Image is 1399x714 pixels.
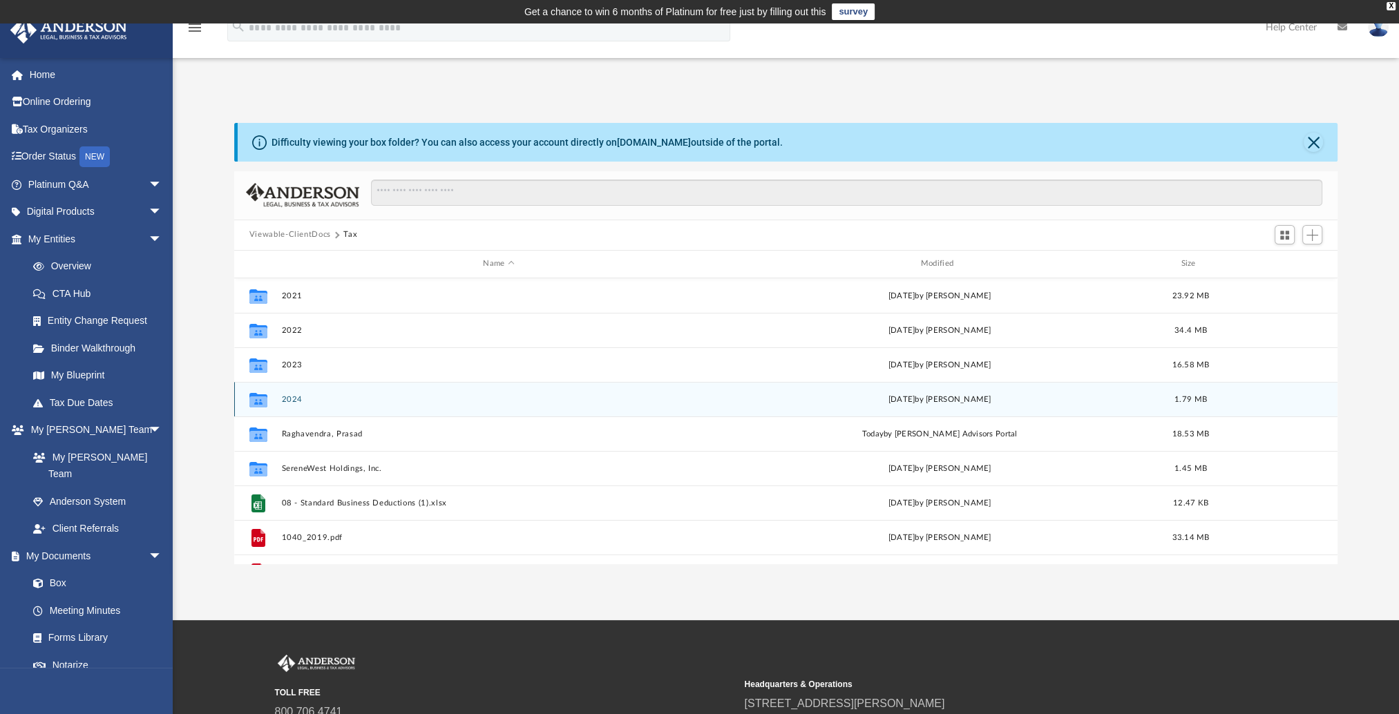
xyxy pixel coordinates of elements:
[10,115,183,143] a: Tax Organizers
[10,143,183,171] a: Order StatusNEW
[19,389,183,416] a: Tax Due Dates
[19,443,169,488] a: My [PERSON_NAME] Team
[149,225,176,253] span: arrow_drop_down
[722,462,1157,474] div: [DATE] by [PERSON_NAME]
[281,498,716,507] button: 08 - Standard Business Deductions (1).xlsx
[862,430,884,437] span: today
[10,198,183,226] a: Digital Productsarrow_drop_down
[722,496,1157,509] div: [DATE] by [PERSON_NAME]
[10,61,183,88] a: Home
[1224,258,1321,270] div: id
[149,198,176,226] span: arrow_drop_down
[231,19,246,34] i: search
[10,88,183,116] a: Online Ordering
[281,394,716,403] button: 2024
[240,258,275,270] div: id
[281,291,716,300] button: 2021
[281,360,716,369] button: 2023
[19,307,183,335] a: Entity Change Request
[19,362,176,389] a: My Blueprint
[19,515,176,543] a: Client Referrals
[745,697,945,709] a: [STREET_ADDRESS][PERSON_NAME]
[19,488,176,515] a: Anderson System
[1173,499,1208,506] span: 12.47 KB
[19,651,176,679] a: Notarize
[1174,395,1207,403] span: 1.79 MB
[149,542,176,570] span: arrow_drop_down
[10,225,183,253] a: My Entitiesarrow_drop_down
[1172,430,1209,437] span: 18.53 MB
[1275,225,1295,244] button: Switch to Grid View
[745,678,1205,691] small: Headquarters & Operations
[19,334,183,362] a: Binder Walkthrough
[10,542,176,570] a: My Documentsarrow_drop_down
[10,416,176,444] a: My [PERSON_NAME] Teamarrow_drop_down
[272,135,783,150] div: Difficulty viewing your box folder? You can also access your account directly on outside of the p...
[19,597,176,624] a: Meeting Minutes
[617,137,691,148] a: [DOMAIN_NAME]
[19,253,183,280] a: Overview
[524,3,826,20] div: Get a chance to win 6 months of Platinum for free just by filling out this
[10,171,183,198] a: Platinum Q&Aarrow_drop_down
[281,429,716,438] button: Raghavendra, Prasad
[1172,291,1209,299] span: 23.92 MB
[722,258,1157,270] div: Modified
[1174,464,1207,472] span: 1.45 MB
[19,280,183,307] a: CTA Hub
[149,171,176,199] span: arrow_drop_down
[275,686,735,699] small: TOLL FREE
[249,229,331,241] button: Viewable-ClientDocs
[371,180,1322,206] input: Search files and folders
[1174,326,1207,334] span: 34.4 MB
[1368,17,1389,37] img: User Pic
[149,416,176,445] span: arrow_drop_down
[722,289,1157,302] div: [DATE] by [PERSON_NAME]
[281,325,716,334] button: 2022
[187,26,203,36] a: menu
[1387,2,1396,10] div: close
[79,146,110,167] div: NEW
[722,358,1157,371] div: [DATE] by [PERSON_NAME]
[234,278,1338,564] div: grid
[275,655,358,673] img: Anderson Advisors Platinum Portal
[722,393,1157,405] div: [DATE] by [PERSON_NAME]
[280,258,716,270] div: Name
[343,229,357,241] button: Tax
[1172,533,1209,541] span: 33.14 MB
[722,427,1157,440] div: by [PERSON_NAME] Advisors Portal
[1163,258,1218,270] div: Size
[281,463,716,472] button: SereneWest Holdings, Inc.
[722,324,1157,336] div: [DATE] by [PERSON_NAME]
[1172,360,1209,368] span: 16.58 MB
[6,17,131,44] img: Anderson Advisors Platinum Portal
[19,624,169,652] a: Forms Library
[1304,133,1323,152] button: Close
[722,531,1157,543] div: [DATE] by [PERSON_NAME]
[281,532,716,541] button: 1040_2019.pdf
[832,3,875,20] a: survey
[187,19,203,36] i: menu
[1302,225,1323,244] button: Add
[19,570,169,597] a: Box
